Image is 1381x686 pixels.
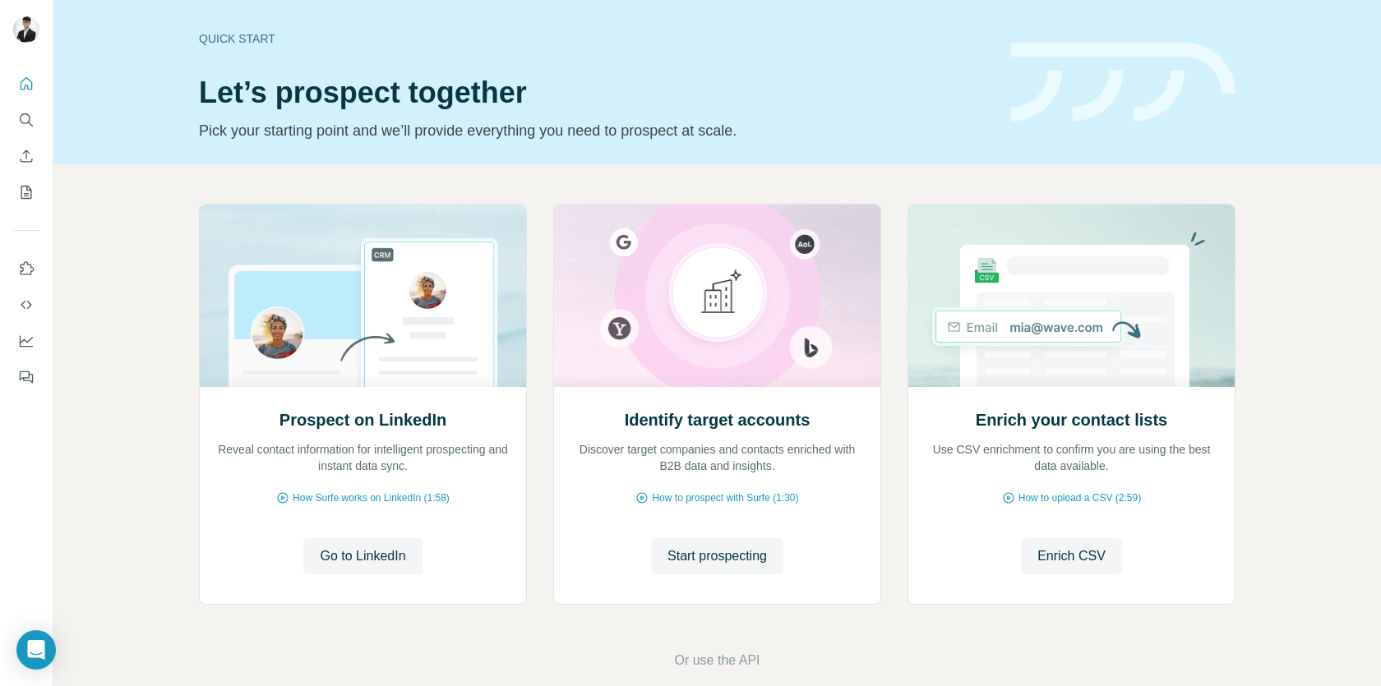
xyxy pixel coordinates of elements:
[13,141,39,171] button: Enrich CSV
[1011,43,1236,122] img: banner
[199,119,991,142] p: Pick your starting point and we’ll provide everything you need to prospect at scale.
[320,546,405,566] span: Go to LinkedIn
[279,408,446,431] h2: Prospect on LinkedIn
[908,205,1236,387] img: Enrich your contact lists
[303,538,422,574] button: Go to LinkedIn
[976,408,1167,431] h2: Enrich your contact lists
[13,254,39,283] button: Use Surfe on LinkedIn
[651,538,783,574] button: Start prospecting
[13,326,39,356] button: Dashboard
[13,69,39,99] button: Quick start
[1021,538,1122,574] button: Enrich CSV
[570,441,864,474] p: Discover target companies and contacts enriched with B2B data and insights.
[199,76,991,109] h1: Let’s prospect together
[13,290,39,320] button: Use Surfe API
[13,16,39,43] img: Avatar
[625,408,811,431] h2: Identify target accounts
[674,651,760,670] button: Or use the API
[16,630,56,670] div: Open Intercom Messenger
[199,30,991,47] div: Quick start
[553,205,881,387] img: Identify target accounts
[1018,490,1141,505] span: How to upload a CSV (2:59)
[13,105,39,135] button: Search
[1037,546,1106,566] span: Enrich CSV
[293,490,450,505] span: How Surfe works on LinkedIn (1:58)
[652,490,798,505] span: How to prospect with Surfe (1:30)
[13,362,39,392] button: Feedback
[216,441,510,474] p: Reveal contact information for intelligent prospecting and instant data sync.
[199,205,527,387] img: Prospect on LinkedIn
[667,546,767,566] span: Start prospecting
[13,177,39,207] button: My lists
[925,441,1218,474] p: Use CSV enrichment to confirm you are using the best data available.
